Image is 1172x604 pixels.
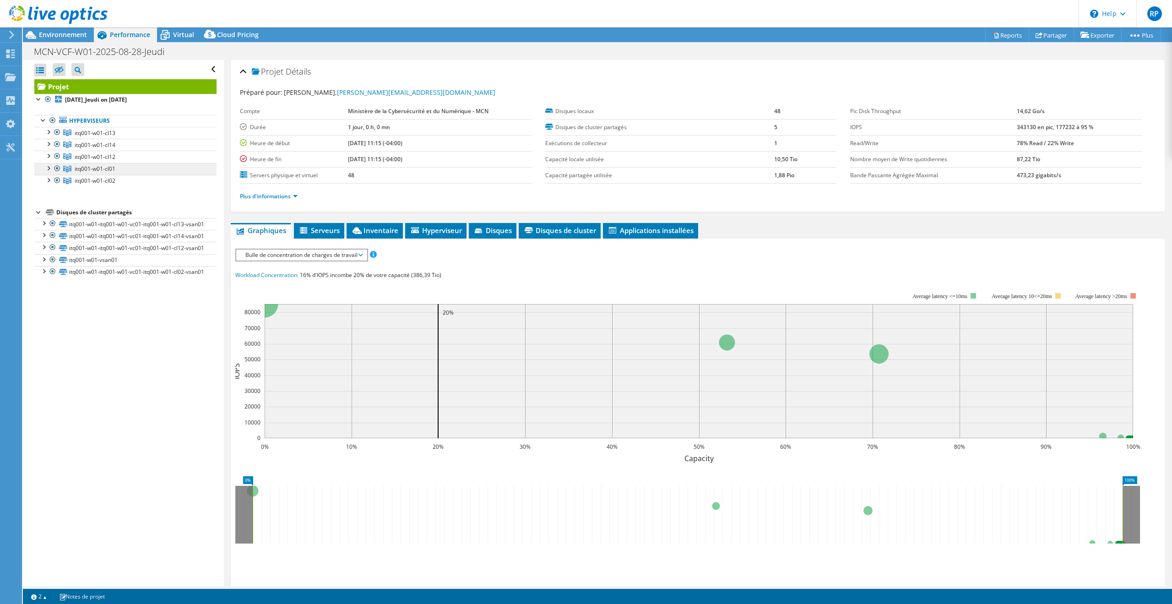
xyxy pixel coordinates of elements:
a: Reports [985,28,1029,42]
text: 100% [1126,443,1140,451]
text: 40% [607,443,618,451]
label: Disques locaux [545,107,775,116]
text: 20% [433,443,444,451]
span: Performance [110,30,150,39]
label: Exécutions de collecteur [545,139,775,148]
label: Préparé pour: [240,88,282,97]
b: Ministère de la Cybersécurité et du Numérique - MCN [348,107,488,115]
text: Average latency >20ms [1075,293,1127,299]
a: Hyperviseurs [34,115,217,127]
label: Servers physique et virtuel [240,171,347,180]
span: 16% d'IOPS incombe 20% de votre capacité (386,39 Tio) [300,271,441,279]
a: itq001-w01-cl12 [34,151,217,163]
text: Capacity [684,453,714,463]
b: 48 [348,171,354,179]
text: 20% [443,309,454,316]
text: 90% [1041,443,1052,451]
b: 473,23 gigabits/s [1017,171,1061,179]
span: itq001-w01-cl01 [75,165,115,173]
span: itq001-w01-cl02 [75,177,115,185]
b: 10,50 Tio [774,155,798,163]
label: Capacité partagée utilisée [545,171,775,180]
text: 80000 [244,308,260,316]
span: Virtual [173,30,194,39]
text: 10000 [244,419,260,426]
a: itq001-w01-itq001-w01-vc01-itq001-w01-cl12-vsan01 [34,242,217,254]
text: 60000 [244,340,260,348]
b: 1 jour, 0 h, 0 mn [348,123,390,131]
span: itq001-w01-cl14 [75,141,115,149]
tspan: Average latency <=10ms [912,293,967,299]
span: Projet [252,67,283,76]
text: 60% [780,443,791,451]
text: 50% [694,443,705,451]
a: Exporter [1074,28,1122,42]
span: Serveurs [298,226,340,235]
span: RP [1147,6,1162,21]
b: 1 [774,139,777,147]
text: 0% [261,443,269,451]
label: Read/Write [850,139,1016,148]
tspan: Average latency 10<=20ms [992,293,1052,299]
label: Capacité locale utilisée [545,155,775,164]
label: IOPS [850,123,1016,132]
span: Détails [286,66,311,77]
span: Workload Concentration: [235,271,298,279]
b: 78% Read / 22% Write [1017,139,1074,147]
a: itq001-w01-cl14 [34,139,217,151]
label: Pic Disk Throughput [850,107,1016,116]
b: 48 [774,107,781,115]
span: Disques de cluster [523,226,596,235]
a: Plus d'informations [240,192,298,200]
a: Notes de projet [53,591,111,602]
span: Disques [473,226,512,235]
label: Bande Passante Agrégée Maximal [850,171,1016,180]
b: 14,62 Go/s [1017,107,1045,115]
text: 50000 [244,355,260,363]
b: [DATE] 11:15 (-04:00) [348,139,402,147]
b: 1,88 Pio [774,171,794,179]
label: Compte [240,107,347,116]
a: itq001-w01-cl01 [34,163,217,175]
span: Applications installées [608,226,694,235]
a: [DATE]_Jeudi on [DATE] [34,94,217,106]
text: IOPS [232,363,242,379]
text: 70% [867,443,878,451]
text: 0 [257,434,260,442]
b: 343130 en pic, 177232 à 95 % [1017,123,1093,131]
span: Inventaire [351,226,398,235]
b: [DATE] 11:15 (-04:00) [348,155,402,163]
a: Projet [34,79,217,94]
b: [DATE]_Jeudi on [DATE] [65,96,127,103]
text: 10% [346,443,357,451]
span: Bulle de concentration de charges de travail [241,250,362,261]
a: 2 [25,591,53,602]
span: Hyperviseur [410,226,462,235]
a: Plus [1121,28,1161,42]
span: Cloud Pricing [217,30,259,39]
span: [PERSON_NAME], [284,88,495,97]
a: itq001-w01-itq001-w01-vc01-itq001-w01-cl13-vsan01 [34,218,217,230]
a: itq001-w01-itq001-w01-vc01-itq001-w01-cl14-vsan01 [34,230,217,242]
span: itq001-w01-cl12 [75,153,115,161]
h1: MCN-VCF-W01-2025-08-28-Jeudi [30,47,179,57]
text: 20000 [244,403,260,410]
b: 87,22 Tio [1017,155,1040,163]
div: Disques de cluster partagés [56,207,217,218]
a: Partager [1029,28,1074,42]
a: itq001-w01-cl13 [34,127,217,139]
text: 80% [954,443,965,451]
label: Heure de fin [240,155,347,164]
label: Durée [240,123,347,132]
text: 40000 [244,371,260,379]
text: 70000 [244,324,260,332]
text: 30% [520,443,531,451]
b: 5 [774,123,777,131]
a: itq001-w01-cl02 [34,175,217,187]
svg: \n [1090,10,1098,18]
label: Heure de début [240,139,347,148]
text: 30000 [244,387,260,395]
span: Graphiques [235,226,286,235]
a: itq001-w01-itq001-w01-vc01-itq001-w01-cl02-vsan01 [34,266,217,278]
a: itq001-w01-vsan01 [34,254,217,266]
